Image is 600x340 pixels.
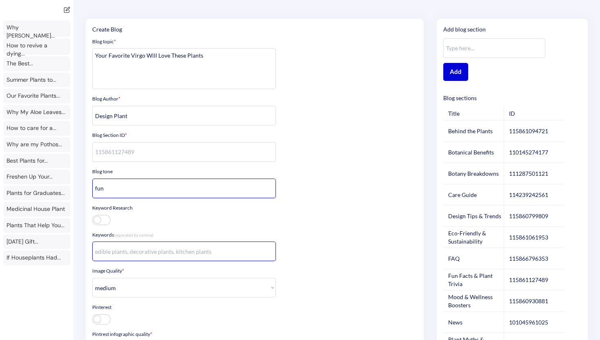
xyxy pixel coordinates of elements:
[92,331,152,338] div: Pintrest infographic quality
[509,127,548,135] div: 115861094721
[7,108,65,116] div: Why My Aloe Leaves...
[509,148,548,157] div: 110145274177
[443,63,468,81] button: Add
[92,242,276,261] input: edible plants, decorative plants, kitchen plants
[7,60,33,68] div: The Best...
[7,42,67,58] div: How to revive a dying...
[443,25,486,34] div: Add blog section
[7,124,56,132] div: How to care for a...
[7,254,61,262] div: If Houseplants Had...
[443,38,545,58] input: Type here...
[448,293,504,309] div: Mood & Wellness Boosters
[448,110,460,118] div: Title
[7,221,64,230] div: Plants That Help You...
[448,148,494,157] div: Botanical Benefits
[92,232,153,239] div: Keywords
[92,142,276,162] input: 115861127489
[509,297,548,305] div: 115860930881
[92,25,122,34] div: Create Blog
[7,141,62,149] div: Why are my Pothos...
[443,94,477,102] div: Blog sections
[448,170,499,178] div: Botany Breakdowns
[92,96,120,103] div: Blog Author
[92,205,133,212] div: Keyword Research
[509,170,548,178] div: 111287501121
[7,238,38,246] div: [DATE] Gift...
[92,168,113,175] div: Blog tone
[7,173,53,181] div: Freshen Up Your...
[7,205,65,213] div: Medicinal House Plant
[509,276,548,284] div: 115861127489
[509,212,548,220] div: 115860799809
[7,189,65,197] div: Plants for Graduates...
[92,38,116,45] div: Blog topic
[7,76,56,84] div: Summer Plants to...
[448,318,462,327] div: News
[448,127,493,135] div: Behind the Plants
[7,157,48,165] div: Best Plants for...
[509,318,548,327] div: 101045961025
[448,229,504,245] div: Eco-Friendly & Sustainability
[448,255,460,263] div: FAQ
[114,233,153,237] font: (separated by comma)
[509,255,548,263] div: 115866796353
[448,212,501,220] div: Design Tips & Trends
[92,106,276,125] input: Ar'Sheill Monsanto
[509,233,548,242] div: 115861061953
[509,191,548,199] div: 114239242561
[92,268,124,275] div: Image Quality
[448,272,504,288] div: Fun Facts & Plant Trivia
[92,179,276,198] input: informative, friendly
[7,92,60,100] div: Our Favorite Plants...
[448,191,477,199] div: Care Guide
[7,24,67,40] div: Why [PERSON_NAME]...
[509,110,515,118] div: ID
[92,304,111,311] div: Pinterest
[92,132,127,139] div: Blog Section ID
